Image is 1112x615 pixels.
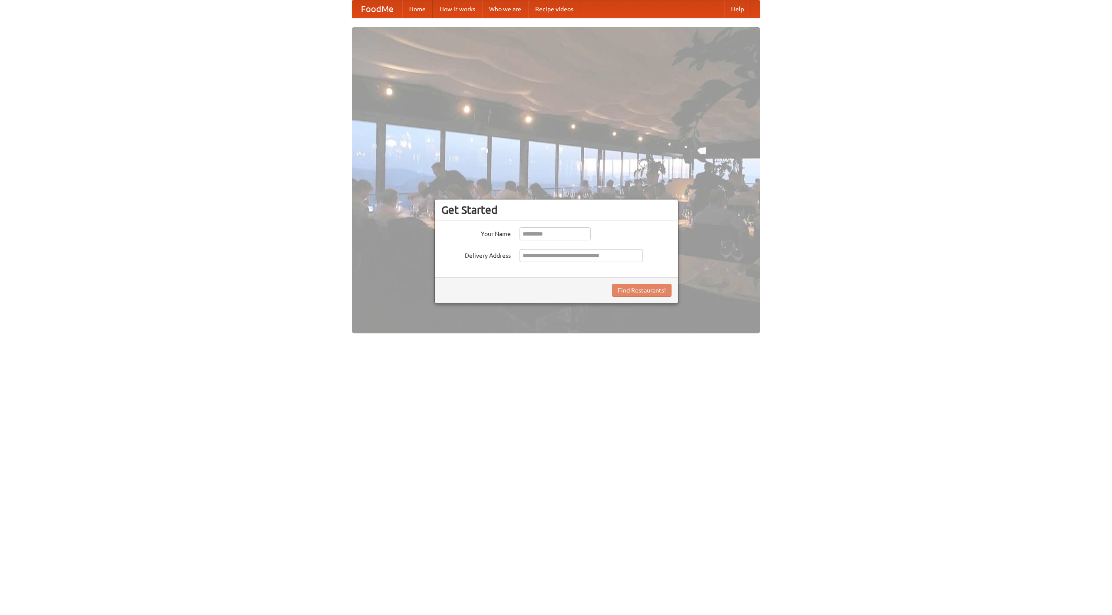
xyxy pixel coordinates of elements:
a: Help [724,0,751,18]
a: How it works [433,0,482,18]
a: Recipe videos [528,0,580,18]
h3: Get Started [441,203,672,216]
a: Home [402,0,433,18]
a: FoodMe [352,0,402,18]
label: Your Name [441,227,511,238]
a: Who we are [482,0,528,18]
label: Delivery Address [441,249,511,260]
button: Find Restaurants! [612,284,672,297]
